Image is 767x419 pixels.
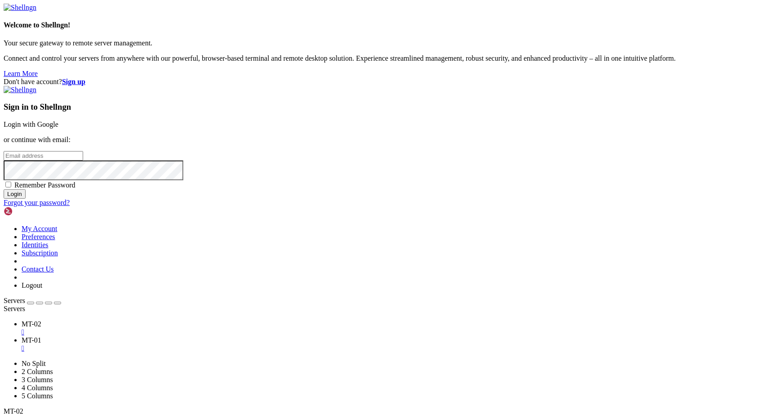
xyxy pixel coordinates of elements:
input: Login [4,189,26,199]
a: Identities [22,241,49,249]
span: MT-01 [22,336,41,344]
div: Don't have account? [4,78,763,86]
a: Forgot your password? [4,199,70,206]
a: MT-02 [22,320,763,336]
p: Connect and control your servers from anywhere with our powerful, browser-based terminal and remo... [4,54,763,62]
a: Learn More [4,70,38,77]
img: Shellngn [4,207,55,216]
span: Remember Password [14,181,75,189]
a: No Split [22,360,46,367]
p: or continue with email: [4,136,763,144]
a: Login with Google [4,120,58,128]
a: Contact Us [22,265,54,273]
h4: Welcome to Shellngn! [4,21,763,29]
a: 5 Columns [22,392,53,400]
a: Subscription [22,249,58,257]
a:  [22,344,763,352]
a: 2 Columns [22,368,53,375]
span: MT-02 [22,320,41,328]
img: Shellngn [4,4,36,12]
a: MT-01 [22,336,763,352]
span: MT-02 [4,407,23,415]
img: Shellngn [4,86,36,94]
a: Servers [4,297,61,304]
a: Preferences [22,233,55,241]
p: Your secure gateway to remote server management. [4,39,763,47]
a: My Account [22,225,58,232]
a: 4 Columns [22,384,53,392]
span: Servers [4,297,25,304]
input: Email address [4,151,83,160]
a:  [22,328,763,336]
input: Remember Password [5,182,11,187]
a: Sign up [62,78,85,85]
a: 3 Columns [22,376,53,383]
h3: Sign in to Shellngn [4,102,763,112]
div: Servers [4,305,763,313]
a: Logout [22,281,42,289]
